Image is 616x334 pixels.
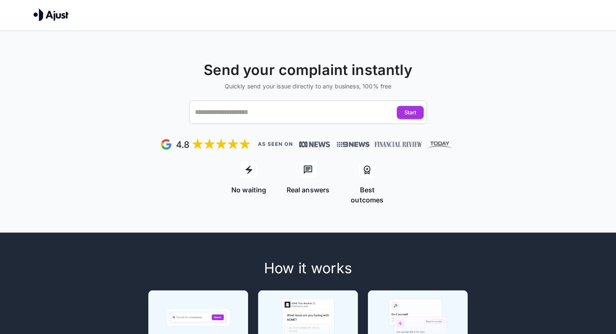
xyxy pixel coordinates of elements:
[34,8,69,21] img: Ajust
[343,185,392,205] p: Best outcomes
[258,142,292,146] img: As seen on
[299,140,330,149] img: News, Financial Review, Today
[93,259,523,277] h4: How it works
[231,185,267,195] p: No waiting
[160,137,251,151] img: Google Review - 5 stars
[397,106,424,119] button: Start
[287,185,330,195] p: Real answers
[3,61,613,79] h4: Send your complaint instantly
[334,139,456,150] img: News, Financial Review, Today
[3,82,613,91] h6: Quickly send your issue directly to any business, 100% free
